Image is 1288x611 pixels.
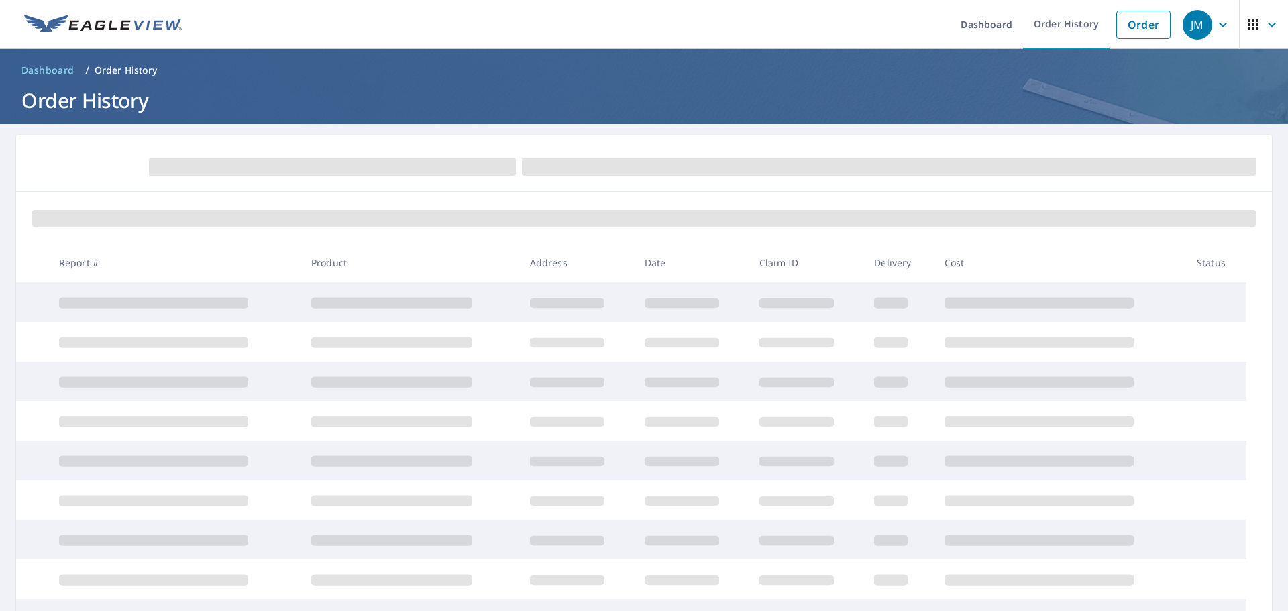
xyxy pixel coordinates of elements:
th: Product [301,243,519,282]
th: Report # [48,243,301,282]
img: EV Logo [24,15,182,35]
p: Order History [95,64,158,77]
span: Dashboard [21,64,74,77]
th: Address [519,243,634,282]
a: Order [1116,11,1171,39]
h1: Order History [16,87,1272,114]
a: Dashboard [16,60,80,81]
th: Delivery [863,243,933,282]
div: JM [1183,10,1212,40]
th: Date [634,243,749,282]
li: / [85,62,89,78]
nav: breadcrumb [16,60,1272,81]
th: Cost [934,243,1186,282]
th: Claim ID [749,243,863,282]
th: Status [1186,243,1246,282]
